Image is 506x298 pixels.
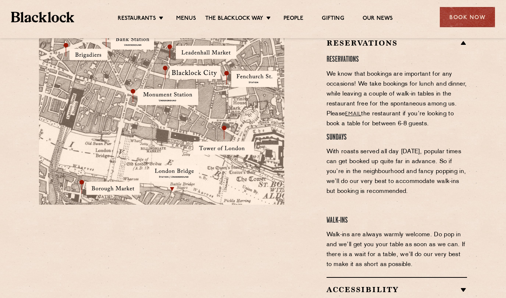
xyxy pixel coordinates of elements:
h4: WALK-INS [327,216,467,226]
h2: Accessibility [327,285,467,294]
a: email [345,111,361,117]
p: With roasts served all day [DATE], popular times can get booked up quite far in advance. So if yo... [327,147,467,197]
a: The Blacklock Way [205,15,263,23]
p: We know that bookings are important for any occasions! We take bookings for lunch and dinner, whi... [327,69,467,129]
h2: Reservations [327,39,467,47]
p: Walk-ins are always warmly welcome. Do pop in and we’ll get you your table as soon as we can. If ... [327,230,467,270]
img: BL_Textured_Logo-footer-cropped.svg [11,12,74,22]
a: People [284,15,303,23]
div: Book Now [440,7,495,27]
h4: RESERVATIONS [327,55,467,65]
h4: SUNDAYS [327,133,467,143]
a: Menus [176,15,196,23]
a: Restaurants [118,15,156,23]
a: Gifting [322,15,344,23]
a: Our News [363,15,393,23]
